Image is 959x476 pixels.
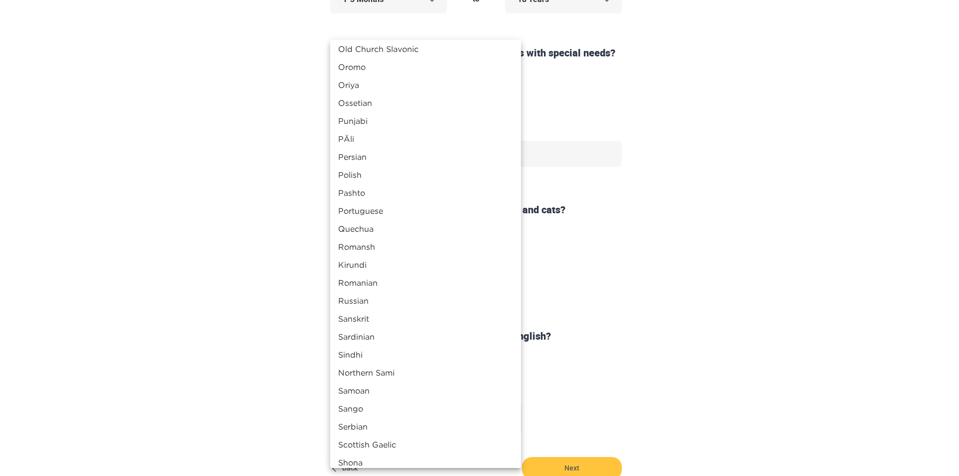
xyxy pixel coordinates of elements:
[330,454,521,472] li: Shona
[330,274,521,292] li: Romanian
[330,40,521,58] li: Old Church Slavonic
[330,238,521,256] li: Romansh
[330,76,521,94] li: Oriya
[330,382,521,400] li: Samoan
[330,184,521,202] li: Pashto
[330,256,521,274] li: Kirundi
[330,400,521,418] li: Sango
[330,148,521,166] li: Persian
[330,292,521,310] li: Russian
[330,112,521,130] li: Punjabi
[330,310,521,328] li: Sanskrit
[330,58,521,76] li: Oromo
[330,202,521,220] li: Portuguese
[330,220,521,238] li: Quechua
[330,418,521,436] li: Serbian
[330,130,521,148] li: PÄli
[330,346,521,364] li: Sindhi
[330,436,521,454] li: Scottish Gaelic
[330,166,521,184] li: Polish
[330,94,521,112] li: Ossetian
[330,364,521,382] li: Northern Sami
[330,328,521,346] li: Sardinian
